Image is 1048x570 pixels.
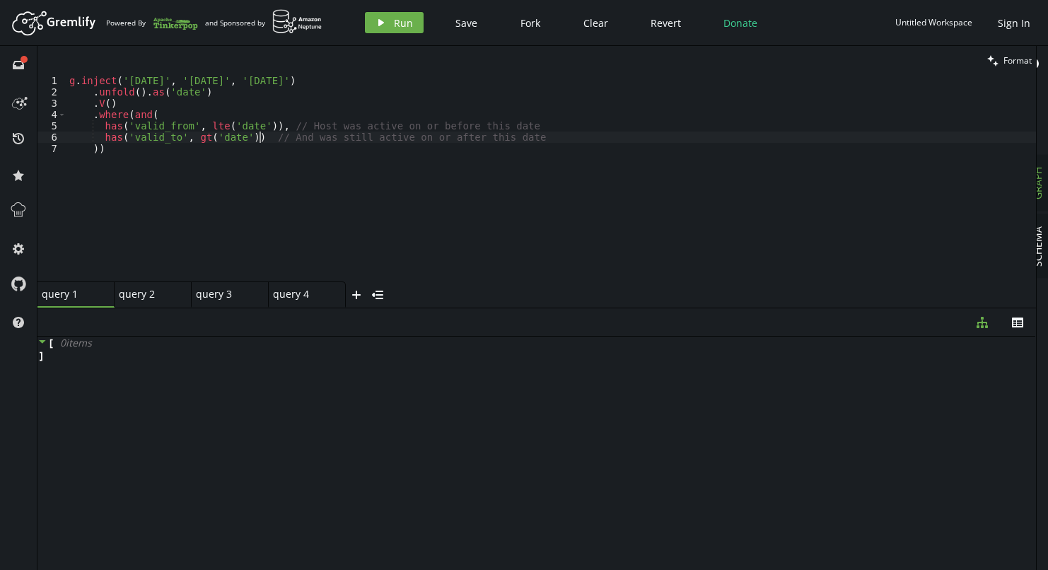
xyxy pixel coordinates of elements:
[50,337,53,349] span: [
[37,75,66,86] div: 1
[455,16,477,30] span: Save
[273,288,330,301] span: query 4
[713,12,768,33] button: Donate
[583,16,608,30] span: Clear
[1003,54,1032,66] span: Format
[37,132,66,143] div: 6
[520,16,540,30] span: Fork
[106,11,198,35] div: Powered By
[998,16,1030,30] span: Sign In
[573,12,619,33] button: Clear
[723,16,757,30] span: Donate
[205,9,322,36] div: and Sponsored by
[1031,167,1044,199] span: GRAPH
[1031,226,1044,267] span: SCHEMA
[37,98,66,109] div: 3
[895,17,972,28] div: Untitled Workspace
[651,16,681,30] span: Revert
[394,16,413,30] span: Run
[196,288,252,301] span: query 3
[119,288,175,301] span: query 2
[272,9,322,34] img: AWS Neptune
[37,143,66,154] div: 7
[37,86,66,98] div: 2
[37,349,43,362] span: ]
[640,12,692,33] button: Revert
[445,12,488,33] button: Save
[991,12,1037,33] button: Sign In
[365,12,424,33] button: Run
[60,336,92,349] span: 0 item s
[37,109,66,120] div: 4
[42,288,98,301] span: query 1
[983,46,1036,75] button: Format
[509,12,552,33] button: Fork
[37,120,66,132] div: 5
